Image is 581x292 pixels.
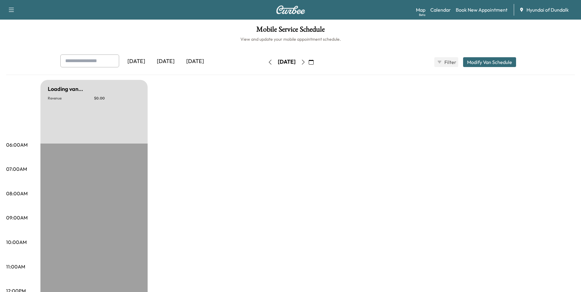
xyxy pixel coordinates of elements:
a: MapBeta [416,6,425,13]
div: [DATE] [180,54,210,69]
a: Book New Appointment [456,6,507,13]
button: Modify Van Schedule [463,57,516,67]
div: Beta [419,13,425,17]
p: 06:00AM [6,141,28,148]
p: Revenue [48,96,94,101]
p: 07:00AM [6,165,27,173]
button: Filter [434,57,458,67]
p: $ 0.00 [94,96,140,101]
div: [DATE] [122,54,151,69]
p: 09:00AM [6,214,28,221]
p: 10:00AM [6,238,27,246]
h5: Loading van... [48,85,83,93]
h6: View and update your mobile appointment schedule. [6,36,575,42]
span: Filter [444,58,455,66]
span: Hyundai of Dundalk [526,6,569,13]
p: 08:00AM [6,190,28,197]
h1: Mobile Service Schedule [6,26,575,36]
a: Calendar [430,6,451,13]
p: 11:00AM [6,263,25,270]
img: Curbee Logo [276,6,305,14]
div: [DATE] [151,54,180,69]
div: [DATE] [278,58,296,66]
